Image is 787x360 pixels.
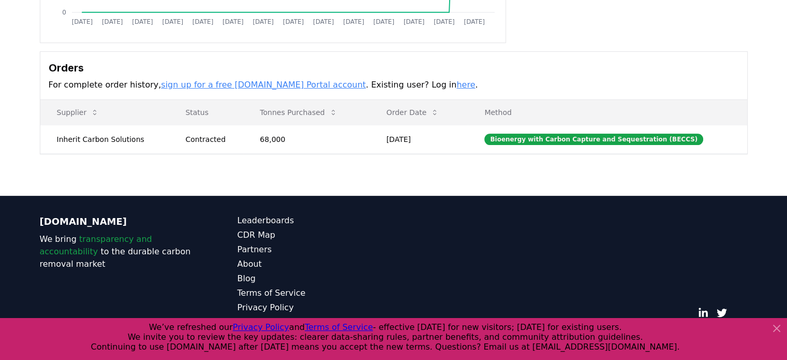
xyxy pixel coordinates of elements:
[343,18,364,25] tspan: [DATE]
[40,234,152,256] span: transparency and accountability
[237,287,394,299] a: Terms of Service
[243,125,369,153] td: 68,000
[464,18,485,25] tspan: [DATE]
[40,125,169,153] td: Inherit Carbon Solutions
[373,18,394,25] tspan: [DATE]
[222,18,244,25] tspan: [DATE]
[192,18,213,25] tspan: [DATE]
[313,18,334,25] tspan: [DATE]
[71,18,93,25] tspan: [DATE]
[40,233,196,270] p: We bring to the durable carbon removal market
[40,214,196,229] p: [DOMAIN_NAME]
[161,80,366,90] a: sign up for a free [DOMAIN_NAME] Portal account
[404,18,425,25] tspan: [DATE]
[237,316,394,328] a: Data Management Policy
[177,107,235,118] p: Status
[237,214,394,227] a: Leaderboards
[456,80,475,90] a: here
[237,301,394,314] a: Privacy Policy
[434,18,455,25] tspan: [DATE]
[253,18,274,25] tspan: [DATE]
[698,308,708,318] a: LinkedIn
[185,134,235,145] div: Contracted
[49,60,739,76] h3: Orders
[49,79,739,91] p: For complete order history, . Existing user? Log in .
[101,18,123,25] tspan: [DATE]
[237,272,394,285] a: Blog
[237,258,394,270] a: About
[717,308,727,318] a: Twitter
[476,107,738,118] p: Method
[62,9,66,16] tspan: 0
[132,18,153,25] tspan: [DATE]
[484,134,703,145] div: Bioenergy with Carbon Capture and Sequestration (BECCS)
[251,102,345,123] button: Tonnes Purchased
[370,125,468,153] td: [DATE]
[378,102,448,123] button: Order Date
[237,229,394,241] a: CDR Map
[162,18,183,25] tspan: [DATE]
[49,102,108,123] button: Supplier
[237,243,394,256] a: Partners
[283,18,304,25] tspan: [DATE]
